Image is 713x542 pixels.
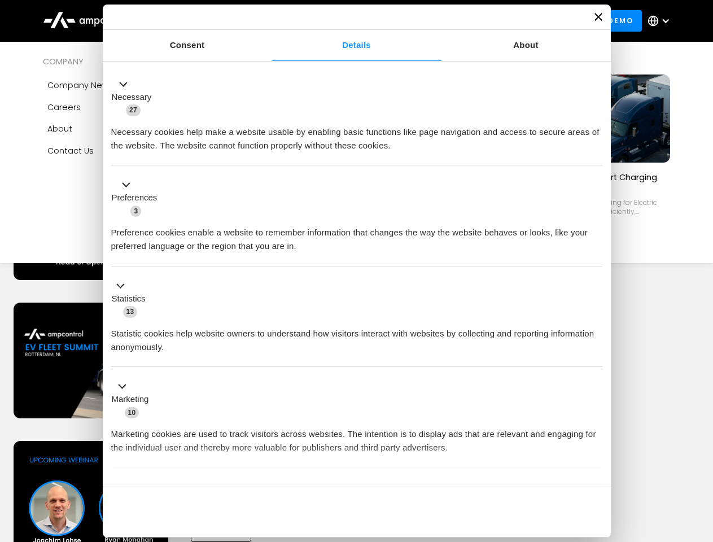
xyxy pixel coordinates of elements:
a: Company news [43,75,183,96]
button: Okay [440,496,602,528]
div: Statistic cookies help website owners to understand how visitors interact with websites by collec... [111,318,602,354]
span: 10 [125,407,139,418]
a: Contact Us [43,140,183,161]
a: About [441,30,611,61]
div: Company news [47,79,113,91]
button: Marketing (10) [111,380,156,419]
a: Details [272,30,441,61]
span: 27 [126,104,141,116]
button: Necessary (27) [111,77,159,117]
a: About [43,118,183,139]
a: Careers [43,97,183,118]
button: Close banner [594,13,602,21]
span: 2 [186,482,197,493]
span: 3 [130,206,141,217]
div: About [47,123,72,135]
label: Preferences [112,191,158,204]
div: Necessary cookies help make a website usable by enabling basic functions like page navigation and... [111,117,602,152]
a: Consent [103,30,272,61]
button: Preferences (3) [111,178,164,218]
div: Careers [47,101,81,113]
button: Unclassified (2) [111,480,204,495]
label: Necessary [112,91,152,104]
div: Preference cookies enable a website to remember information that changes the way the website beha... [111,217,602,253]
button: Statistics (13) [111,279,152,318]
div: COMPANY [43,55,183,68]
span: 13 [123,306,138,317]
label: Statistics [112,292,146,305]
div: Marketing cookies are used to track visitors across websites. The intention is to display ads tha... [111,419,602,454]
div: Contact Us [47,145,94,157]
label: Marketing [112,393,149,406]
